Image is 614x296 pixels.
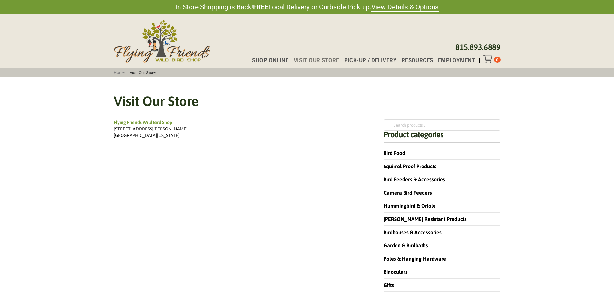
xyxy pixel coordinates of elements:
[384,229,442,235] a: Birdhouses & Accessories
[294,58,339,63] span: Visit Our Store
[384,150,405,156] a: Bird Food
[344,58,397,63] span: Pick-up / Delivery
[384,203,436,209] a: Hummingbird & Oriole
[384,243,428,248] a: Garden & Birdbaths
[384,256,446,262] a: Poles & Hanging Hardware
[371,3,439,12] a: View Details & Options
[114,92,501,111] h1: Visit Our Store
[112,70,127,75] a: Home
[384,190,432,196] a: Camera Bird Feeders
[396,58,433,63] a: Resources
[384,177,445,182] a: Bird Feeders & Accessories
[288,58,339,63] a: Visit Our Store
[384,163,436,169] a: Squirrel Proof Products
[483,55,494,63] div: Toggle Off Canvas Content
[175,3,439,12] span: In-Store Shopping is Back! Local Delivery or Curbside Pick-up.
[114,126,365,138] div: [STREET_ADDRESS][PERSON_NAME] [GEOGRAPHIC_DATA][US_STATE]
[402,58,433,63] span: Resources
[384,131,501,143] h4: Product categories
[114,119,365,126] div: Flying Friends Wild Bird Shop
[384,269,408,275] a: Binoculars
[384,282,394,288] a: Gifts
[114,20,210,63] img: Flying Friends Wild Bird Shop Logo
[384,119,501,130] input: Search products…
[433,58,475,63] a: Employment
[128,70,158,75] span: Visit Our Store
[112,70,158,75] span: :
[496,57,498,62] span: 0
[247,58,288,63] a: Shop Online
[252,58,288,63] span: Shop Online
[438,58,475,63] span: Employment
[384,216,467,222] a: [PERSON_NAME] Resistant Products
[339,58,396,63] a: Pick-up / Delivery
[455,43,501,52] a: 815.893.6889
[253,3,268,11] strong: FREE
